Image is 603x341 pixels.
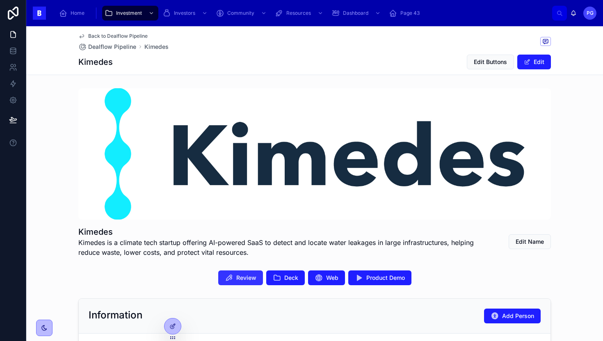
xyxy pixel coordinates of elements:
button: Edit [517,55,551,69]
button: Web [308,270,345,285]
div: scrollable content [53,4,552,22]
h1: Kimedes [78,226,489,238]
span: Investors [174,10,195,16]
span: Investment [116,10,142,16]
button: Product Demo [348,270,411,285]
span: Edit Buttons [474,58,507,66]
h1: Kimedes [78,56,113,68]
button: Edit Name [509,234,551,249]
span: Add Person [502,312,534,320]
a: Home [57,6,90,21]
span: Dealflow Pipeline [88,43,136,51]
span: Kimedes is a climate tech startup offering AI-powered SaaS to detect and locate water leakages in... [78,238,489,257]
a: Kimedes [144,43,169,51]
span: Community [227,10,254,16]
a: Dashboard [329,6,385,21]
span: Edit Name [516,238,544,246]
a: Investment [102,6,158,21]
span: Page 43 [400,10,420,16]
span: Product Demo [366,274,405,282]
span: Resources [286,10,311,16]
span: Home [71,10,85,16]
span: Back to Dealflow Pipeline [88,33,148,39]
span: Web [326,274,338,282]
span: Review [236,274,256,282]
a: Community [213,6,271,21]
a: Page 43 [386,6,425,21]
button: Review [218,270,263,285]
button: Edit Buttons [467,55,514,69]
h2: Information [89,309,142,322]
a: Investors [160,6,212,21]
img: App logo [33,7,46,20]
span: Dashboard [343,10,368,16]
a: Resources [272,6,327,21]
button: Add Person [484,309,541,323]
a: Dealflow Pipeline [78,43,136,51]
span: Deck [284,274,298,282]
a: Back to Dealflow Pipeline [78,33,148,39]
span: PG [587,10,594,16]
button: Deck [266,270,305,285]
